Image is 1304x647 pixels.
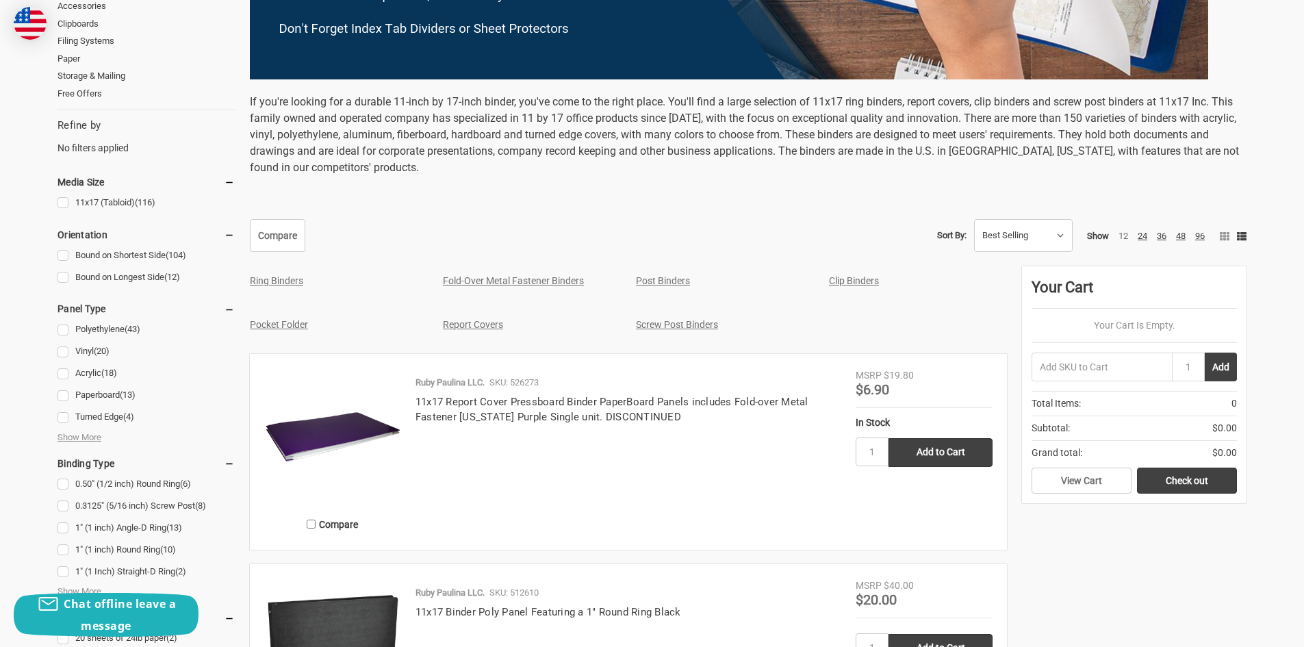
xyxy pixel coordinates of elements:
a: 36 [1157,231,1166,241]
div: No filters applied [57,118,235,155]
a: 11x17 Binder Poly Panel Featuring a 1" Round Ring Black [416,606,681,618]
a: 11x17 (Tabloid) [57,194,235,212]
a: Turned Edge [57,408,235,427]
a: 0.3125" (5/16 inch) Screw Post [57,497,235,516]
img: 11x17 Report Cover Pressboard Binder PaperBoard Panels includes Fold-over Metal Fastener Louisian... [264,368,401,505]
div: MSRP [856,579,882,593]
span: (116) [135,197,155,207]
span: 0 [1231,396,1237,411]
span: Chat offline leave a message [64,596,176,633]
span: (8) [195,500,206,511]
h5: Media Size [57,174,235,190]
div: In Stock [856,416,993,430]
span: (43) [125,324,140,334]
input: Compare [307,520,316,529]
a: Clip Binders [829,275,879,286]
span: (10) [160,544,176,555]
input: Add to Cart [888,438,993,467]
p: Ruby Paulina LLC. [416,376,485,390]
span: $0.00 [1212,446,1237,460]
span: (13) [120,390,136,400]
a: 48 [1176,231,1186,241]
a: Report Covers [443,319,503,330]
a: 1" (1 inch) Angle-D Ring [57,519,235,537]
span: $40.00 [884,580,914,591]
a: Acrylic [57,364,235,383]
span: $6.90 [856,381,889,398]
img: duty and tax information for United States [14,7,47,40]
button: Chat offline leave a message [14,593,199,637]
a: Vinyl [57,342,235,361]
div: MSRP [856,368,882,383]
span: (104) [166,250,186,260]
span: (2) [166,633,177,643]
span: Show [1087,231,1109,241]
span: Show More [57,431,101,444]
a: 24 [1138,231,1147,241]
span: $0.00 [1212,421,1237,435]
div: Your Cart [1032,276,1237,309]
a: Paper [57,50,235,68]
a: 1" (1 inch) Round Ring [57,541,235,559]
p: SKU: 526273 [489,376,539,390]
span: (13) [166,522,182,533]
span: Total Items: [1032,396,1081,411]
input: Add SKU to Cart [1032,353,1172,381]
a: Compare [250,219,305,252]
a: Polyethylene [57,320,235,339]
label: Compare [264,513,401,535]
h5: Panel Type [57,301,235,317]
button: Add [1205,353,1237,381]
h5: Orientation [57,227,235,243]
a: Paperboard [57,386,235,405]
a: Free Offers [57,85,235,103]
span: If you're looking for a durable 11-inch by 17-inch binder, you've come to the right place. You'll... [250,95,1239,174]
p: SKU: 512610 [489,586,539,600]
span: Subtotal: [1032,421,1070,435]
a: Clipboards [57,15,235,33]
h5: Binding Type [57,455,235,472]
a: 12 [1118,231,1128,241]
span: (2) [175,566,186,576]
a: Screw Post Binders [636,319,718,330]
p: Ruby Paulina LLC. [416,586,485,600]
span: (20) [94,346,110,356]
a: Fold-Over Metal Fastener Binders [443,275,584,286]
span: $20.00 [856,592,897,608]
a: Bound on Longest Side [57,268,235,287]
a: 0.50" (1/2 inch) Round Ring [57,475,235,494]
p: Your Cart Is Empty. [1032,318,1237,333]
h5: Refine by [57,118,235,134]
a: Check out [1137,468,1237,494]
a: View Cart [1032,468,1132,494]
a: Filing Systems [57,32,235,50]
a: Post Binders [636,275,690,286]
a: Pocket Folder [250,319,308,330]
span: (18) [101,368,117,378]
span: (6) [180,479,191,489]
a: Ring Binders [250,275,303,286]
span: Grand total: [1032,446,1082,460]
a: Bound on Shortest Side [57,246,235,265]
a: 1" (1 Inch) Straight-D Ring [57,563,235,581]
span: $19.80 [884,370,914,381]
a: 96 [1195,231,1205,241]
label: Sort By: [937,225,967,246]
span: (4) [123,411,134,422]
span: Show More [57,585,101,598]
a: 11x17 Report Cover Pressboard Binder PaperBoard Panels includes Fold-over Metal Fastener [US_STAT... [416,396,808,424]
a: Storage & Mailing [57,67,235,85]
span: (12) [164,272,180,282]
